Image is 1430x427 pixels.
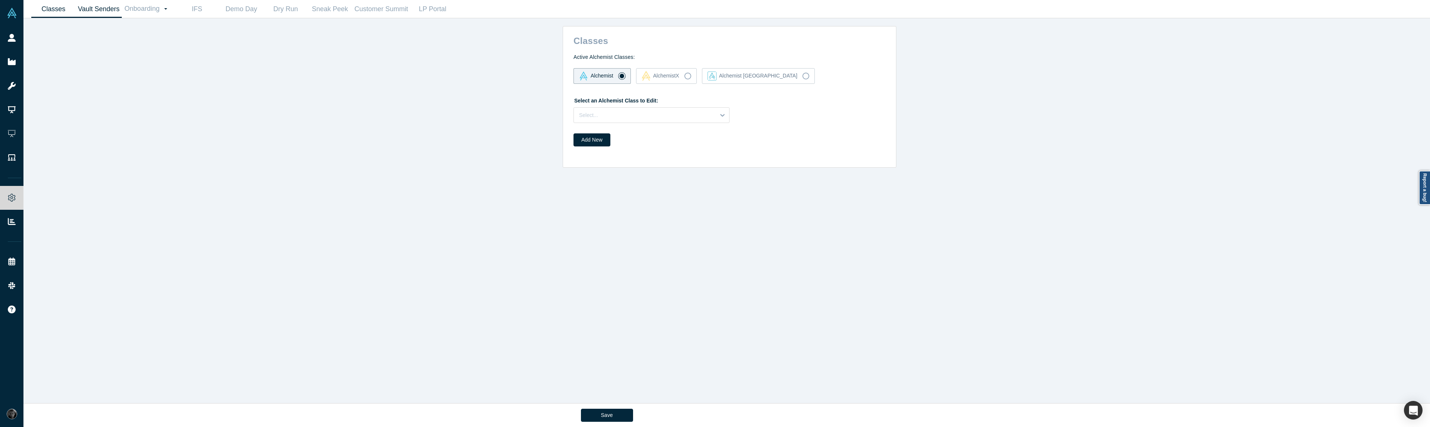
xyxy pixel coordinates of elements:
[1419,171,1430,205] a: Report a bug!
[579,72,588,80] img: alchemist Vault Logo
[708,72,797,80] div: Alchemist [GEOGRAPHIC_DATA]
[76,0,122,18] a: Vault Senders
[175,0,219,18] a: IFS
[219,0,263,18] a: Demo Day
[7,409,17,419] img: Rami Chousein's Account
[573,133,610,146] button: Add New
[308,0,352,18] a: Sneak Peek
[263,0,308,18] a: Dry Run
[642,71,679,81] div: AlchemistX
[579,72,613,80] div: Alchemist
[642,71,651,81] img: alchemistx Vault Logo
[7,8,17,18] img: Alchemist Vault Logo
[410,0,455,18] a: LP Portal
[566,32,896,46] h2: Classes
[708,72,716,80] img: alchemist_aj Vault Logo
[581,409,633,422] button: Save
[122,0,175,18] a: Onboarding
[573,54,886,60] h4: Active Alchemist Classes:
[31,0,76,18] a: Classes
[573,94,658,105] label: Select an Alchemist Class to Edit:
[352,0,410,18] a: Customer Summit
